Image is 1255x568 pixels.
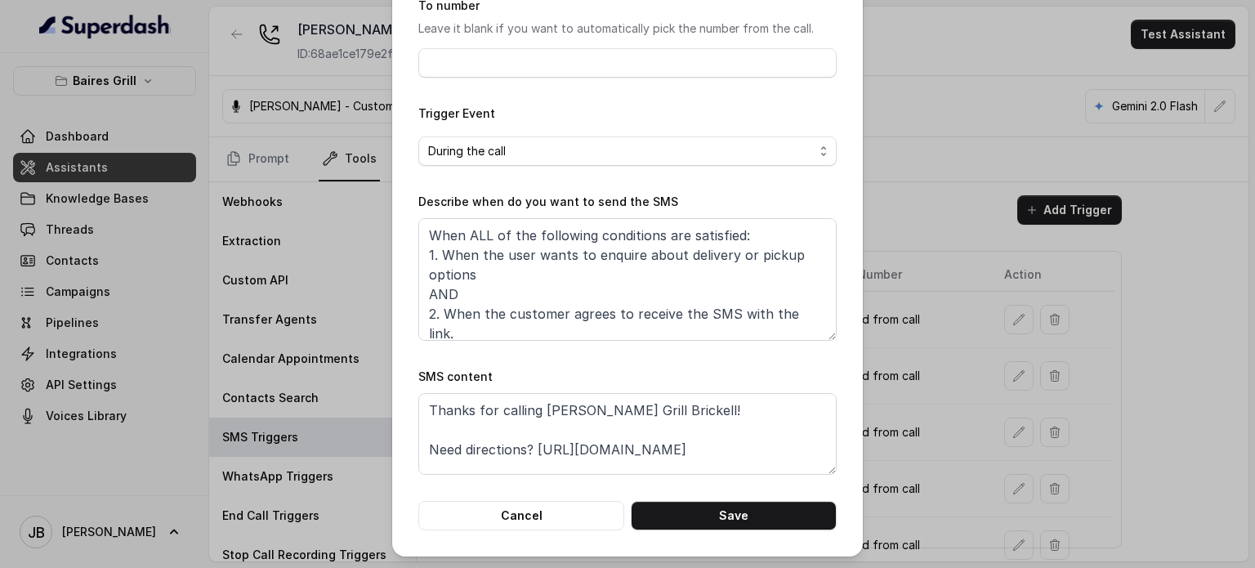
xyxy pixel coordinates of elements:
button: Save [631,501,837,530]
span: During the call [428,141,814,161]
button: During the call [418,136,837,166]
textarea: Thanks for calling [PERSON_NAME] Grill Brickell! Need directions? [URL][DOMAIN_NAME] Call managed... [418,393,837,475]
label: SMS content [418,369,493,383]
button: Cancel [418,501,624,530]
label: Trigger Event [418,106,495,120]
p: Leave it blank if you want to automatically pick the number from the call. [418,19,837,38]
textarea: When ALL of the following conditions are satisfied: 1. When the user wants to enquire about deliv... [418,218,837,341]
label: Describe when do you want to send the SMS [418,195,678,208]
